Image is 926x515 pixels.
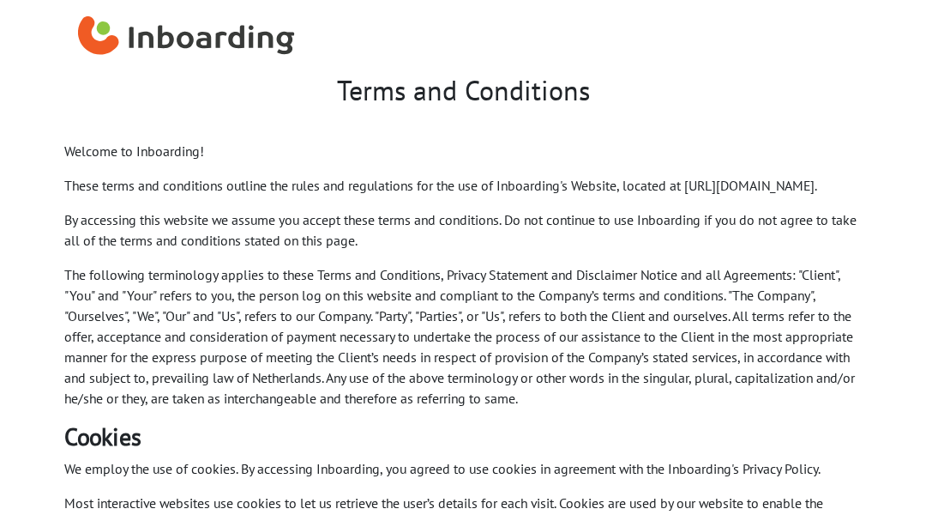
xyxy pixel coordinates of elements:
a: Inboarding Home Page [78,7,295,67]
p: By accessing this website we assume you accept these terms and conditions. Do not continue to use... [64,209,862,251]
p: We employ the use of cookies. By accessing Inboarding, you agreed to use cookies in agreement wit... [64,458,862,479]
img: Inboarding Home [78,11,295,63]
p: The following terminology applies to these Terms and Conditions, Privacy Statement and Disclaimer... [64,264,862,409]
p: These terms and conditions outline the rules and regulations for the use of Inboarding's Website,... [64,175,862,196]
strong: Cookies [64,421,141,452]
p: Welcome to Inboarding! [64,141,862,161]
h2: Terms and Conditions [64,74,862,106]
